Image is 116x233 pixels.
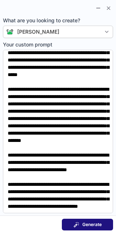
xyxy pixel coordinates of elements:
[3,17,113,24] span: What are you looking to create?
[62,219,113,230] button: Generate
[3,29,14,35] img: Connie from ContactOut
[3,50,113,213] textarea: Your custom prompt
[3,41,113,48] span: Your custom prompt
[17,28,59,35] div: [PERSON_NAME]
[82,222,102,228] span: Generate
